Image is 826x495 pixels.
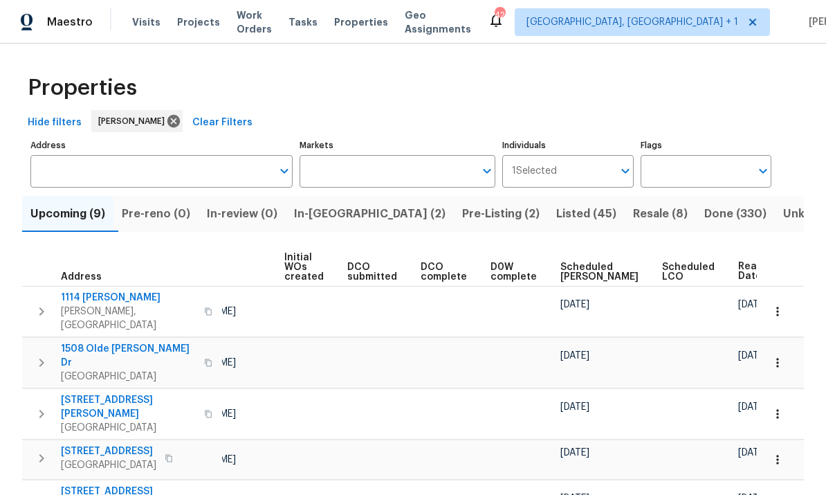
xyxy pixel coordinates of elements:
[207,204,277,224] span: In-review (0)
[122,204,190,224] span: Pre-reno (0)
[421,262,467,282] span: DCO complete
[477,161,497,181] button: Open
[61,421,196,435] span: [GEOGRAPHIC_DATA]
[560,262,639,282] span: Scheduled [PERSON_NAME]
[334,15,388,29] span: Properties
[28,114,82,132] span: Hide filters
[61,458,156,472] span: [GEOGRAPHIC_DATA]
[300,141,496,150] label: Markets
[560,300,589,309] span: [DATE]
[284,253,324,282] span: Initial WOs created
[490,262,537,282] span: D0W complete
[61,272,102,282] span: Address
[560,402,589,412] span: [DATE]
[738,402,767,412] span: [DATE]
[61,370,196,384] span: [GEOGRAPHIC_DATA]
[347,262,397,282] span: DCO submitted
[462,204,540,224] span: Pre-Listing (2)
[275,161,294,181] button: Open
[61,393,196,421] span: [STREET_ADDRESS][PERSON_NAME]
[98,114,170,128] span: [PERSON_NAME]
[61,291,196,305] span: 1114 [PERSON_NAME]
[641,141,771,150] label: Flags
[294,204,446,224] span: In-[GEOGRAPHIC_DATA] (2)
[61,342,196,370] span: 1508 Olde [PERSON_NAME] Dr
[177,15,220,29] span: Projects
[560,448,589,458] span: [DATE]
[30,141,293,150] label: Address
[30,204,105,224] span: Upcoming (9)
[61,444,156,458] span: [STREET_ADDRESS]
[753,161,773,181] button: Open
[61,305,196,332] span: [PERSON_NAME], [GEOGRAPHIC_DATA]
[91,110,183,132] div: [PERSON_NAME]
[237,8,272,36] span: Work Orders
[405,8,471,36] span: Geo Assignments
[22,110,87,136] button: Hide filters
[616,161,635,181] button: Open
[662,262,715,282] span: Scheduled LCO
[633,204,688,224] span: Resale (8)
[47,15,93,29] span: Maestro
[738,351,767,361] span: [DATE]
[187,110,258,136] button: Clear Filters
[512,165,557,177] span: 1 Selected
[556,204,616,224] span: Listed (45)
[738,448,767,458] span: [DATE]
[502,141,633,150] label: Individuals
[738,262,769,281] span: Ready Date
[132,15,160,29] span: Visits
[704,204,767,224] span: Done (330)
[738,300,767,309] span: [DATE]
[28,81,137,95] span: Properties
[495,8,504,22] div: 42
[288,17,318,27] span: Tasks
[192,114,253,132] span: Clear Filters
[560,351,589,361] span: [DATE]
[526,15,738,29] span: [GEOGRAPHIC_DATA], [GEOGRAPHIC_DATA] + 1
